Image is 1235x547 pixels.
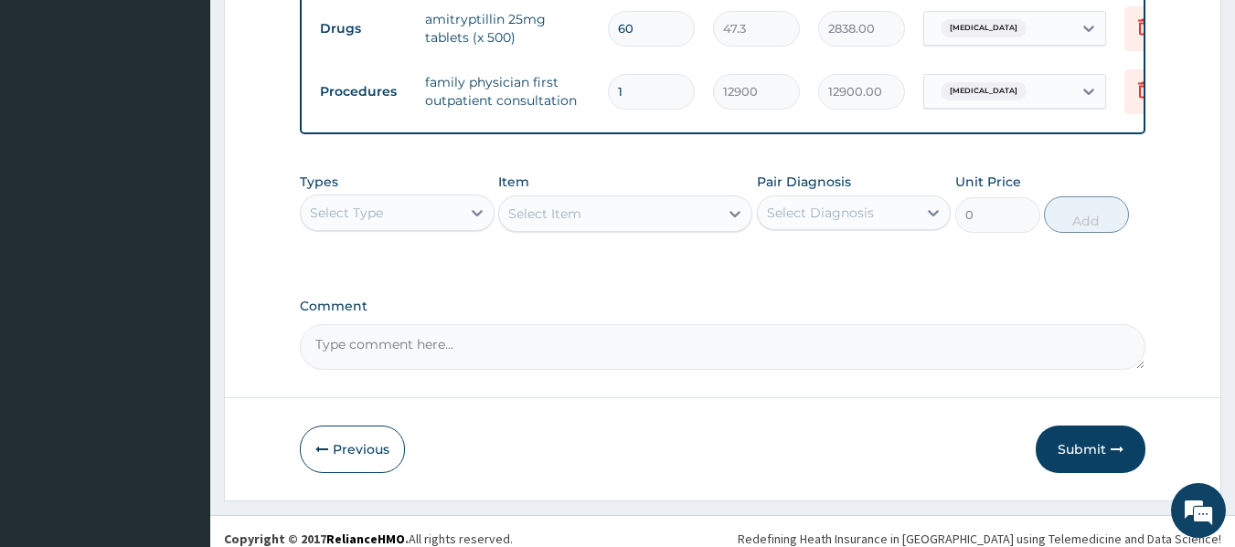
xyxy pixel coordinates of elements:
[300,174,338,190] label: Types
[941,19,1027,37] span: [MEDICAL_DATA]
[224,531,409,547] strong: Copyright © 2017 .
[300,9,344,53] div: Minimize live chat window
[300,426,405,473] button: Previous
[9,358,348,422] textarea: Type your message and hit 'Enter'
[416,64,599,119] td: family physician first outpatient consultation
[757,173,851,191] label: Pair Diagnosis
[311,75,416,109] td: Procedures
[1036,426,1145,473] button: Submit
[311,12,416,46] td: Drugs
[955,173,1021,191] label: Unit Price
[941,82,1027,100] span: [MEDICAL_DATA]
[95,102,307,126] div: Chat with us now
[300,299,1146,314] label: Comment
[326,531,405,547] a: RelianceHMO
[310,204,383,222] div: Select Type
[34,91,74,137] img: d_794563401_company_1708531726252_794563401
[767,204,874,222] div: Select Diagnosis
[1044,196,1129,233] button: Add
[416,1,599,56] td: amitryptillin 25mg tablets (x 500)
[106,160,252,344] span: We're online!
[498,173,529,191] label: Item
